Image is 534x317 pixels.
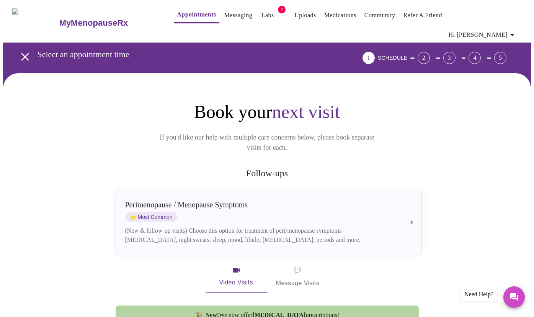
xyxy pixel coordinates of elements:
[363,52,375,64] div: 1
[38,49,320,59] h3: Select an appointment time
[361,8,398,23] button: Community
[149,132,385,153] p: If you'd like our help with multiple care concerns below, please book separate visits for each.
[494,52,506,64] div: 5
[224,10,252,21] a: Messaging
[469,52,481,64] div: 4
[255,8,280,23] button: Labs
[461,287,497,302] div: Need Help?
[116,191,422,254] button: Perimenopause / Menopause SymptomsstarMost Common(New & follow-up visits) Choose this option for ...
[276,265,320,289] span: Message Visits
[418,52,430,64] div: 2
[324,10,356,21] a: Medications
[125,200,397,209] div: Perimenopause / Menopause Symptoms
[174,7,219,23] button: Appointments
[291,8,319,23] button: Uploads
[12,8,58,37] img: MyMenopauseRx Logo
[130,214,136,220] span: star
[403,10,442,21] a: Refer a Friend
[221,8,255,23] button: Messaging
[400,8,445,23] button: Refer a Friend
[503,286,525,308] button: Messages
[364,10,395,21] a: Community
[321,8,359,23] button: Medications
[261,10,274,21] a: Labs
[58,10,158,36] a: MyMenopauseRx
[114,101,420,123] h1: Book your
[378,55,407,61] span: SCHEDULE
[446,27,520,43] button: Hi [PERSON_NAME]
[215,266,258,288] span: Video Visits
[114,168,420,179] h2: Follow-ups
[125,212,177,222] span: Most Common
[449,30,517,40] span: Hi [PERSON_NAME]
[125,226,397,245] div: (New & follow-up visits) Choose this option for treatment of peri/menopause symptoms - [MEDICAL_D...
[294,265,301,276] span: message
[14,46,36,68] button: open drawer
[59,18,128,28] h3: MyMenopauseRx
[177,9,216,20] a: Appointments
[278,6,286,13] span: 2
[443,52,456,64] div: 3
[294,10,316,21] a: Uploads
[272,102,340,122] span: next visit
